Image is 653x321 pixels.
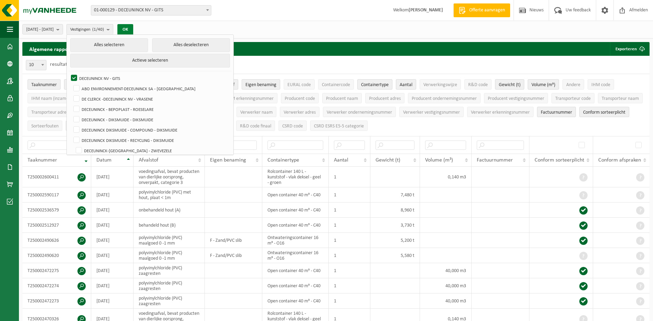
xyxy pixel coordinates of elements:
span: Conform sorteerplicht [583,110,625,115]
button: IHM codeIHM code: Activate to sort [588,79,614,90]
button: [DATE] - [DATE] [22,24,63,34]
button: OK [117,24,133,35]
td: behandeld hout (B) [134,218,205,233]
td: 1 [329,218,370,233]
td: [DATE] [91,278,134,293]
td: [DATE] [91,293,134,309]
span: Verwerker ondernemingsnummer [327,110,392,115]
button: Volume (m³)Volume (m³): Activate to sort [528,79,559,90]
td: [DATE] [91,218,134,233]
button: DatumDatum: Activate to sort [64,79,85,90]
button: EURAL codeEURAL code: Activate to sort [284,79,315,90]
span: 10 [26,60,46,70]
span: Gewicht (t) [376,157,400,163]
span: Verwerker naam [240,110,273,115]
td: Open container 40 m³ - C40 [262,218,329,233]
span: Volume (m³) [425,157,453,163]
button: Verwerker erkenningsnummerVerwerker erkenningsnummer: Activate to sort [467,107,534,117]
span: Verwerker erkenningsnummer [471,110,530,115]
button: Verwerker vestigingsnummerVerwerker vestigingsnummer: Activate to sort [399,107,464,117]
td: F - Zand/PVC slib [205,248,262,263]
button: FactuurnummerFactuurnummer: Activate to sort [537,107,576,117]
td: polyvinylchloride (PVC) maalgoed 0 -1 mm [134,248,205,263]
span: Taaknummer [28,157,57,163]
button: Conform sorteerplicht : Activate to sort [579,107,629,117]
span: [DATE] - [DATE] [26,24,54,35]
button: Vestigingen(1/40) [66,24,113,34]
label: DECEUNINCK DIKSMUIDE - COMPOUND - DIKSMUIDE [72,125,230,135]
td: polyvinylchloride (PVC) zaagresten [134,293,205,309]
button: Producent naamProducent naam: Activate to sort [322,93,362,103]
td: Open container 40 m³ - C40 [262,203,329,218]
span: Verwerker adres [284,110,316,115]
span: Factuurnummer [477,157,513,163]
td: Open container 40 m³ - C40 [262,187,329,203]
td: 5,200 t [370,233,420,248]
td: 5,580 t [370,248,420,263]
button: R&D code finaalR&amp;D code finaal: Activate to sort [236,121,275,131]
span: R&D code finaal [240,124,271,129]
button: Producent codeProducent code: Activate to sort [281,93,319,103]
label: resultaten weergeven [50,62,99,67]
td: 1 [329,233,370,248]
span: Gewicht (t) [499,82,520,87]
label: DECEUNINCK - BEPOPLAST - ROESELARE [72,104,230,114]
button: Verwerker adresVerwerker adres: Activate to sort [280,107,319,117]
button: Conform afspraken : Activate to sort [66,121,110,131]
span: Containertype [267,157,299,163]
td: Ontwateringscontainer 16 m³ - O16 [262,233,329,248]
td: polyvinylchloride (PVC) zaagresten [134,278,205,293]
td: polyvinylchloride (PVC) maalgoed 0 -1 mm [134,233,205,248]
td: 1 [329,263,370,278]
span: Conform afspraken [598,157,641,163]
td: T250002490620 [22,248,91,263]
td: [DATE] [91,167,134,187]
span: Verwerker vestigingsnummer [403,110,460,115]
td: T250002590117 [22,187,91,203]
span: EURAL code [287,82,311,87]
td: 8,960 t [370,203,420,218]
span: Vestigingen [70,24,104,35]
span: CSRD ESRS E5-5 categorie [314,124,364,129]
td: T250002472275 [22,263,91,278]
button: Producent ondernemingsnummerProducent ondernemingsnummer: Activate to sort [408,93,481,103]
button: IHM erkenningsnummerIHM erkenningsnummer: Activate to sort [223,93,277,103]
button: ContainercodeContainercode: Activate to sort [318,79,354,90]
td: 1 [329,248,370,263]
td: 1 [329,203,370,218]
button: Verwerker ondernemingsnummerVerwerker ondernemingsnummer: Activate to sort [323,107,396,117]
button: Transporteur codeTransporteur code: Activate to sort [551,93,594,103]
button: AantalAantal: Activate to sort [396,79,416,90]
td: Rolcontainer 140 L - kunststof - vlak deksel - geel - groen [262,167,329,187]
label: DECEUNINCK - DIKSMUIDE - DIKSMUIDE [72,114,230,125]
td: Open container 40 m³ - C40 [262,278,329,293]
td: 1 [329,187,370,203]
span: Andere [566,82,580,87]
td: Open container 40 m³ - C40 [262,293,329,309]
span: IHM code [591,82,610,87]
td: 1 [329,278,370,293]
span: IHM erkenningsnummer [227,96,274,101]
button: VerwerkingswijzeVerwerkingswijze: Activate to sort [420,79,461,90]
td: 3,730 t [370,218,420,233]
a: Offerte aanvragen [453,3,510,17]
td: T250002472273 [22,293,91,309]
td: T250002490626 [22,233,91,248]
span: 01-000129 - DECEUNINCK NV - GITS [91,5,211,15]
strong: [PERSON_NAME] [409,8,443,13]
label: DECEUNINCK-[GEOGRAPHIC_DATA] - ZWEVEZELE [74,145,230,156]
button: AndereAndere: Activate to sort [562,79,584,90]
td: onbehandeld hout (A) [134,203,205,218]
span: Producent code [285,96,315,101]
span: IHM naam (inzamelaar, handelaar, makelaar) [31,96,119,101]
count: (1/40) [92,27,104,32]
button: Transporteur adresTransporteur adres: Activate to sort [28,107,72,117]
button: TaaknummerTaaknummer: Activate to remove sorting [28,79,61,90]
button: Producent adresProducent adres: Activate to sort [365,93,404,103]
td: 40,000 m3 [420,263,472,278]
td: T250002472274 [22,278,91,293]
button: CSRD ESRS E5-5 categorieCSRD ESRS E5-5 categorie: Activate to sort [310,121,368,131]
button: Verwerker naamVerwerker naam: Activate to sort [236,107,276,117]
td: 40,000 m3 [420,278,472,293]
